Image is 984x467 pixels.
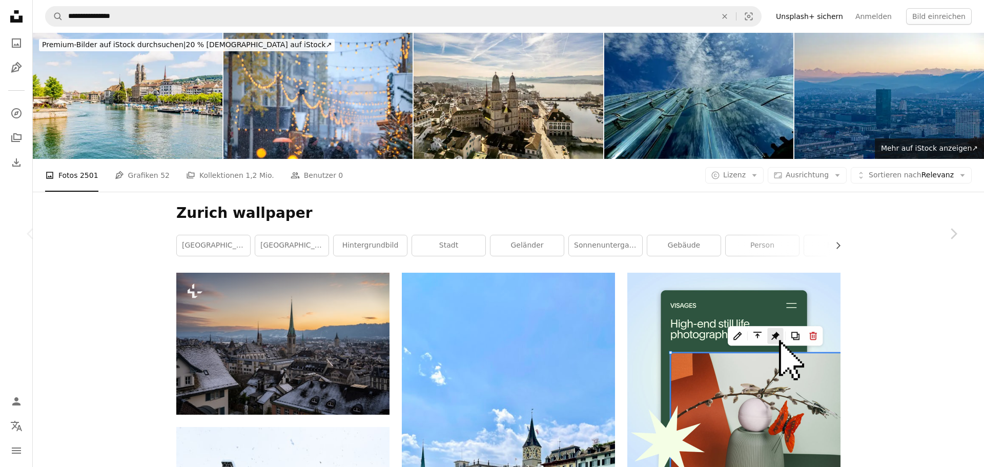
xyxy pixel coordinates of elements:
span: 52 [160,170,170,181]
a: Mensch [804,235,877,256]
button: Löschen [713,7,736,26]
a: [GEOGRAPHIC_DATA] [255,235,329,256]
a: Mehr auf iStock anzeigen↗ [875,138,984,159]
a: Gebäude [647,235,721,256]
a: Unsplash+ sichern [770,8,849,25]
a: hintergrundbild [334,235,407,256]
span: Premium-Bilder auf iStock durchsuchen | [42,40,186,49]
span: Lizenz [723,171,746,179]
a: Benutzer 0 [291,159,343,192]
img: Curved glass windows close-up [604,33,794,159]
a: Sonnenuntergang [569,235,642,256]
a: Stadt [412,235,485,256]
a: Fotos [6,33,27,53]
a: [GEOGRAPHIC_DATA] [177,235,250,256]
img: Blick auf eine Stadt mit einem Kirchturm im Hintergrund [176,273,389,415]
a: Person [726,235,799,256]
a: Bisherige Downloads [6,152,27,173]
a: Blick auf eine Stadt vom Wasser aus [402,411,615,420]
a: Anmelden [849,8,898,25]
span: Mehr auf iStock anzeigen ↗ [881,144,978,152]
button: Bild einreichen [906,8,972,25]
button: Menü [6,440,27,461]
a: Entdecken [6,103,27,124]
span: Relevanz [869,170,954,180]
a: Kollektionen 1,2 Mio. [186,159,274,192]
img: Skyline of Zürich with Limmat, Lake and Grossmünster [414,33,603,159]
a: Grafiken 52 [115,159,170,192]
button: Liste nach rechts verschieben [829,235,840,256]
span: 0 [338,170,343,181]
a: Grafiken [6,57,27,78]
span: Sortieren nach [869,171,921,179]
img: Luftaufnahme über die Stadt Zürich mit Prime Tower Wolkenkratzer und Schweizer Alpen im Hintergru... [794,33,984,159]
button: Sprache [6,416,27,436]
div: 20 % [DEMOGRAPHIC_DATA] auf iStock ↗ [39,39,335,51]
a: Kollektionen [6,128,27,148]
button: Unsplash suchen [46,7,63,26]
span: 1,2 Mio. [245,170,274,181]
a: Blick auf eine Stadt mit einem Kirchturm im Hintergrund [176,339,389,348]
img: Skyline of Zurich with the River Limmat and Grossmünster sunny summer day [33,33,222,159]
span: Ausrichtung [786,171,829,179]
form: Finden Sie Bildmaterial auf der ganzen Webseite [45,6,762,27]
a: Geländer [490,235,564,256]
h1: Zurich wallpaper [176,204,840,222]
button: Visuelle Suche [736,7,761,26]
a: Anmelden / Registrieren [6,391,27,412]
a: Weiter [922,185,984,283]
button: Sortieren nachRelevanz [851,167,972,184]
img: Funkelnde Lichter und Schneefall auf dem Zürcher Weihnachtsmarkt, Schweiz, Bokeh [223,33,413,159]
button: Ausrichtung [768,167,847,184]
a: Premium-Bilder auf iStock durchsuchen|20 % [DEMOGRAPHIC_DATA] auf iStock↗ [33,33,341,57]
button: Lizenz [705,167,764,184]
